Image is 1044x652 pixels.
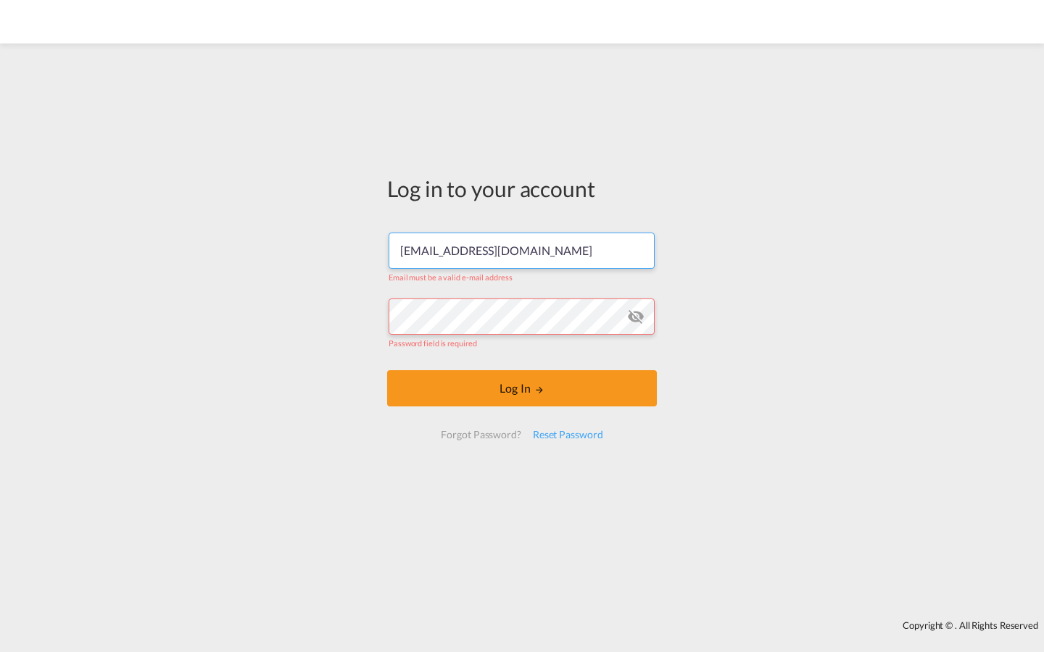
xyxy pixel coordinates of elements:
[527,422,609,448] div: Reset Password
[389,338,476,348] span: Password field is required
[387,173,657,204] div: Log in to your account
[389,233,655,269] input: Enter email/phone number
[627,308,645,325] md-icon: icon-eye-off
[389,272,512,282] span: Email must be a valid e-mail address
[435,422,526,448] div: Forgot Password?
[387,370,657,406] button: LOGIN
